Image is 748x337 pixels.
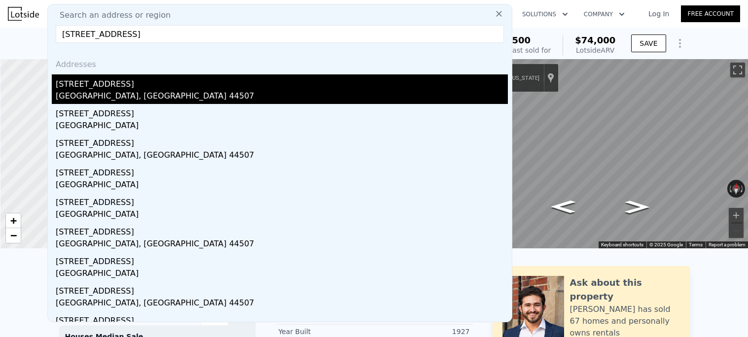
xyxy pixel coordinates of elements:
button: Company [576,5,633,23]
div: [GEOGRAPHIC_DATA] [56,208,508,222]
span: © 2025 Google [649,242,683,247]
div: [GEOGRAPHIC_DATA] [56,268,508,281]
div: [STREET_ADDRESS] [56,134,508,149]
a: Terms (opens in new tab) [689,242,703,247]
button: Show Options [670,34,690,53]
a: Report a problem [709,242,746,247]
div: [GEOGRAPHIC_DATA], [GEOGRAPHIC_DATA] 44507 [56,90,508,104]
a: Log In [637,9,681,19]
div: Year Built [279,327,374,337]
a: Zoom out [6,228,21,243]
input: Enter an address, city, region, neighborhood or zip code [56,25,504,43]
div: [GEOGRAPHIC_DATA] [56,120,508,134]
span: − [10,229,17,241]
div: [GEOGRAPHIC_DATA], [GEOGRAPHIC_DATA] 44507 [56,297,508,311]
div: [STREET_ADDRESS] [56,193,508,208]
button: Zoom out [729,223,744,238]
div: [STREET_ADDRESS] [56,163,508,179]
path: Go West, Marmion Ave [540,197,585,216]
button: Reset the view [732,180,740,198]
div: 1927 [374,327,470,337]
span: $74,000 [575,35,615,45]
path: Go East, Marmion Ave [615,198,660,216]
button: Solutions [514,5,576,23]
div: [STREET_ADDRESS] [56,311,508,327]
div: Ask about this property [570,276,680,303]
button: Toggle fullscreen view [730,63,745,77]
img: Lotside [8,7,39,21]
button: Keyboard shortcuts [601,241,643,248]
button: SAVE [631,34,666,52]
button: Rotate counterclockwise [727,180,733,198]
div: [STREET_ADDRESS] [56,281,508,297]
div: [GEOGRAPHIC_DATA] [56,179,508,193]
button: Zoom in [729,208,744,223]
a: Show location on map [547,72,554,83]
div: [STREET_ADDRESS] [56,104,508,120]
a: Free Account [681,5,740,22]
div: [STREET_ADDRESS] [56,74,508,90]
button: Rotate clockwise [740,180,746,198]
a: Zoom in [6,213,21,228]
div: [STREET_ADDRESS] [56,222,508,238]
div: Addresses [52,51,508,74]
div: [STREET_ADDRESS] [56,252,508,268]
div: Lotside ARV [575,45,615,55]
span: + [10,214,17,227]
span: Search an address or region [52,9,171,21]
div: [GEOGRAPHIC_DATA], [GEOGRAPHIC_DATA] 44507 [56,238,508,252]
div: [GEOGRAPHIC_DATA], [GEOGRAPHIC_DATA] 44507 [56,149,508,163]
